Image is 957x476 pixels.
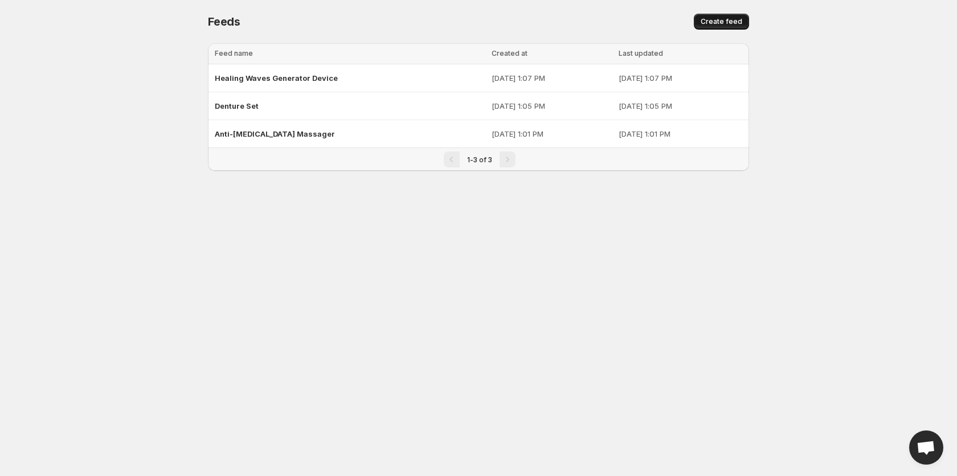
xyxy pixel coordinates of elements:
p: [DATE] 1:05 PM [619,100,742,112]
span: Last updated [619,49,663,58]
span: Healing Waves Generator Device [215,73,338,83]
span: Feeds [208,15,240,28]
p: [DATE] 1:01 PM [492,128,612,139]
nav: Pagination [208,147,749,171]
span: Denture Set [215,101,259,110]
p: [DATE] 1:05 PM [492,100,612,112]
span: Feed name [215,49,253,58]
p: [DATE] 1:01 PM [619,128,742,139]
div: Open chat [909,430,943,465]
span: Anti-[MEDICAL_DATA] Massager [215,129,335,138]
span: Create feed [701,17,742,26]
p: [DATE] 1:07 PM [492,72,612,84]
button: Create feed [694,14,749,30]
span: Created at [492,49,527,58]
p: [DATE] 1:07 PM [619,72,742,84]
span: 1-3 of 3 [467,155,492,164]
